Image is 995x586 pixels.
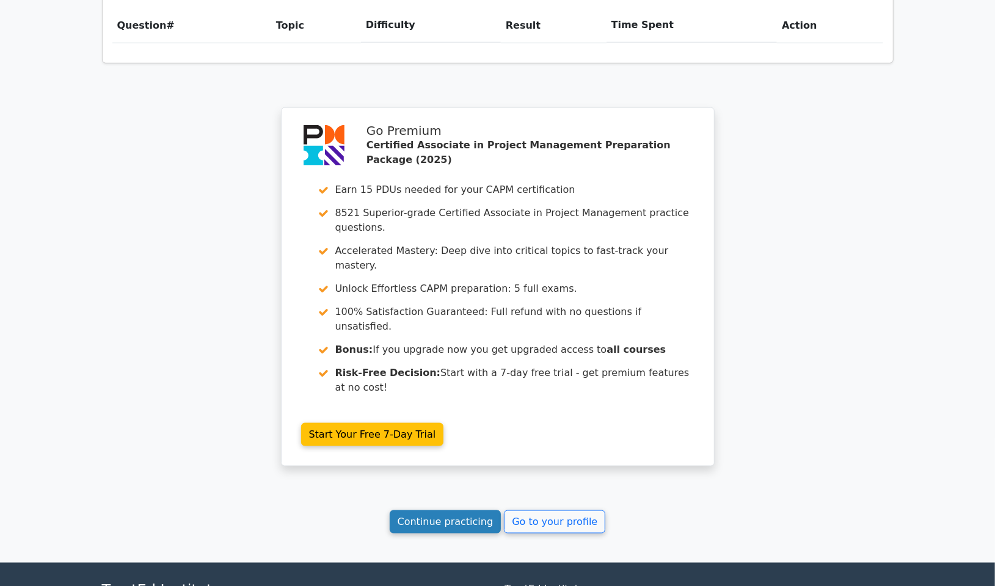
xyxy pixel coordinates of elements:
[117,20,167,31] span: Question
[301,423,444,446] a: Start Your Free 7-Day Trial
[777,8,883,43] th: Action
[390,510,501,534] a: Continue practicing
[271,8,361,43] th: Topic
[504,510,605,534] a: Go to your profile
[361,8,501,43] th: Difficulty
[607,8,777,43] th: Time Spent
[501,8,607,43] th: Result
[112,8,271,43] th: #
